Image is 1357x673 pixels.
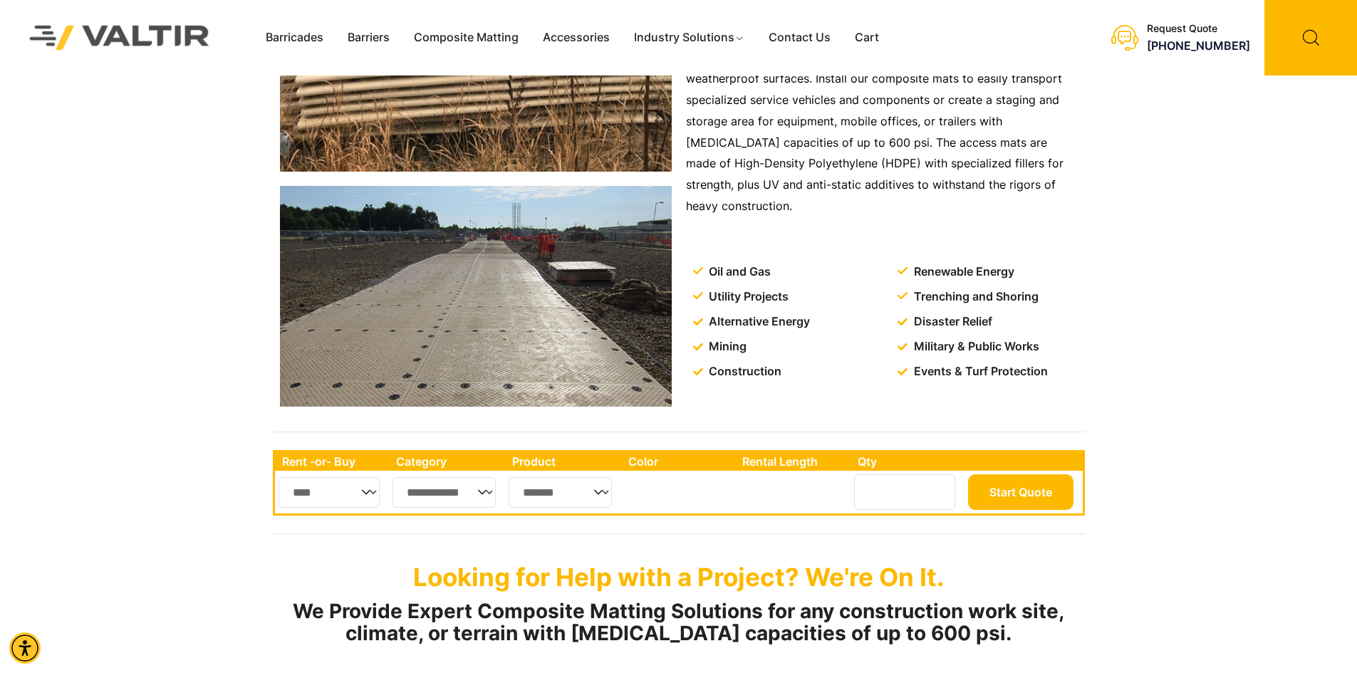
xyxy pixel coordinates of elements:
span: Renewable Energy [910,261,1014,283]
a: call (888) 496-3625 [1147,38,1250,53]
p: Transform rough, soft, or unstable ground conditions into stable and weatherproof surfaces. Insta... [686,47,1078,217]
a: Contact Us [757,27,843,48]
img: Valtir Rentals [11,6,229,68]
a: Industry Solutions [622,27,757,48]
span: Military & Public Works [910,336,1039,358]
span: Trenching and Shoring [910,286,1039,308]
div: Accessibility Menu [9,632,41,664]
a: Composite Matting [402,27,531,48]
a: Accessories [531,27,622,48]
div: Request Quote [1147,23,1250,35]
select: Single select [279,477,380,508]
th: Category [389,452,506,471]
span: Oil and Gas [705,261,771,283]
span: Mining [705,336,747,358]
select: Single select [392,477,496,508]
input: Number [854,474,955,510]
th: Qty [851,452,964,471]
span: Construction [705,361,781,382]
th: Color [621,452,736,471]
span: Events & Turf Protection [910,361,1048,382]
p: Looking for Help with a Project? We're On It. [273,562,1085,592]
select: Single select [509,477,612,508]
span: Alternative Energy [705,311,810,333]
a: Cart [843,27,891,48]
th: Product [505,452,621,471]
button: Start Quote [968,474,1073,510]
th: Rent -or- Buy [275,452,389,471]
th: Rental Length [735,452,851,471]
a: Barriers [336,27,402,48]
span: Utility Projects [705,286,789,308]
a: Barricades [254,27,336,48]
span: Disaster Relief [910,311,992,333]
h2: We Provide Expert Composite Matting Solutions for any construction work site, climate, or terrain... [273,600,1085,645]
